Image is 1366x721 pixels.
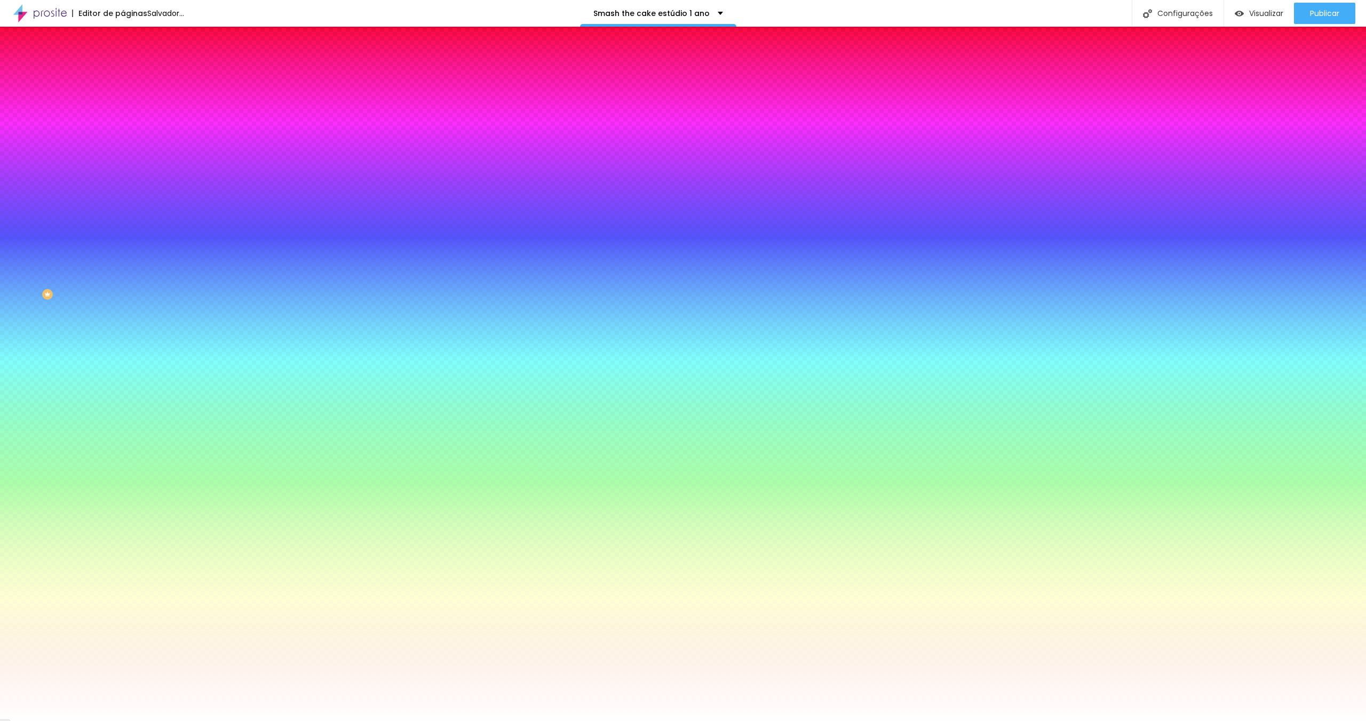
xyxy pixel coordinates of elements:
[1143,9,1152,18] img: Ícone
[1294,3,1355,24] button: Publicar
[1224,3,1294,24] button: Visualizar
[593,8,710,19] font: Smash the cake estúdio 1 ano
[78,8,147,19] font: Editor de páginas
[1249,8,1283,19] font: Visualizar
[1310,8,1339,19] font: Publicar
[1235,9,1244,18] img: view-1.svg
[147,8,184,19] font: Salvador...
[1157,8,1213,19] font: Configurações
